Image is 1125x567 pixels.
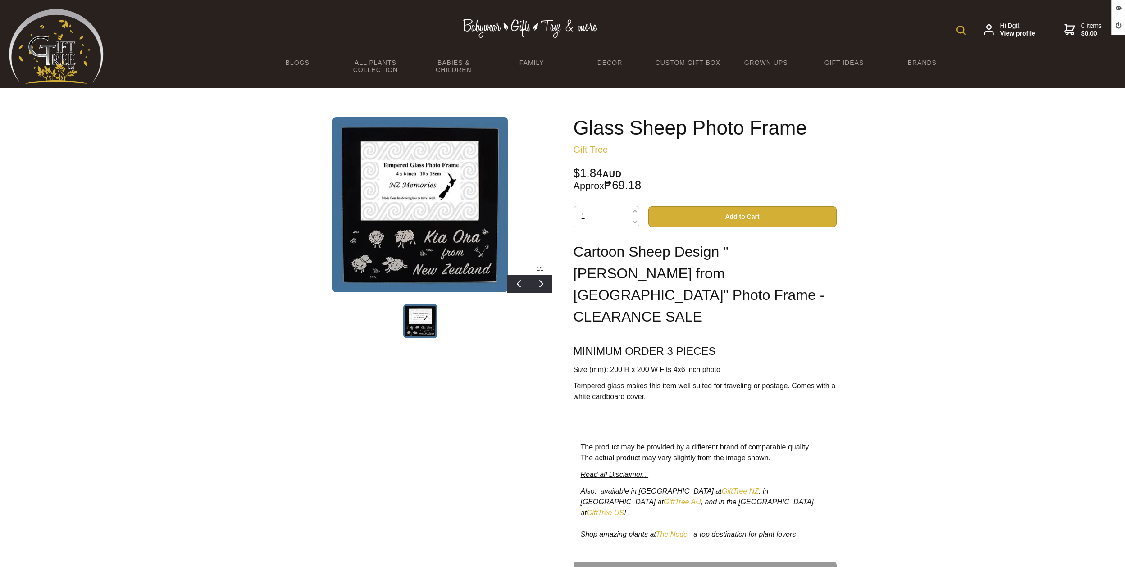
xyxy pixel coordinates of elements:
[574,241,837,327] h2: Cartoon Sheep Design "[PERSON_NAME] from [GEOGRAPHIC_DATA]" Photo Frame - CLEARANCE SALE
[956,26,966,35] img: product search
[403,304,437,338] img: Glass Sheep Photo Frame
[537,267,540,272] span: 1
[574,180,605,191] small: Approx
[574,168,837,191] div: $1.84 ₱69.18
[664,498,701,506] a: GiftTree AU
[1000,22,1035,38] span: Hi Dgtl,
[984,22,1035,38] a: Hi Dgtl,View profile
[462,19,597,38] img: Babywear - Gifts - Toys & more
[581,487,814,538] em: Also, available in [GEOGRAPHIC_DATA] at , in [GEOGRAPHIC_DATA] at , and in the [GEOGRAPHIC_DATA] ...
[581,471,649,478] a: Read all Disclaimer...
[656,531,688,538] a: The Node
[259,53,337,72] a: BLOGS
[1081,30,1102,38] strong: $0.00
[883,53,961,72] a: Brands
[574,364,837,375] p: Size (mm): 200 H x 200 W Fits 4x6 inch photo
[805,53,883,72] a: Gift Ideas
[1000,30,1035,38] strong: View profile
[337,53,414,79] a: All Plants Collection
[581,442,829,463] p: The product may be provided by a different brand of comparable quality. The actual product may va...
[649,53,727,72] a: Custom Gift Box
[1081,22,1102,38] span: 0 items
[528,263,552,275] div: /1
[722,487,759,495] a: GiftTree NZ
[603,170,622,179] span: AUD
[574,145,608,154] a: Gift Tree
[571,53,649,72] a: Decor
[1064,22,1102,38] a: 0 items$0.00
[414,53,492,79] a: Babies & Children
[587,509,624,517] a: GiftTree US
[492,53,570,72] a: Family
[574,117,837,139] h1: Glass Sheep Photo Frame
[9,9,104,84] img: Babyware - Gifts - Toys and more...
[332,117,508,292] img: Glass Sheep Photo Frame
[574,381,837,402] p: Tempered glass makes this item well suited for traveling or postage. Comes with a white cardboard...
[574,344,837,358] h3: MINIMUM ORDER 3 PIECES
[648,206,837,227] button: Add to Cart
[727,53,805,72] a: Grown Ups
